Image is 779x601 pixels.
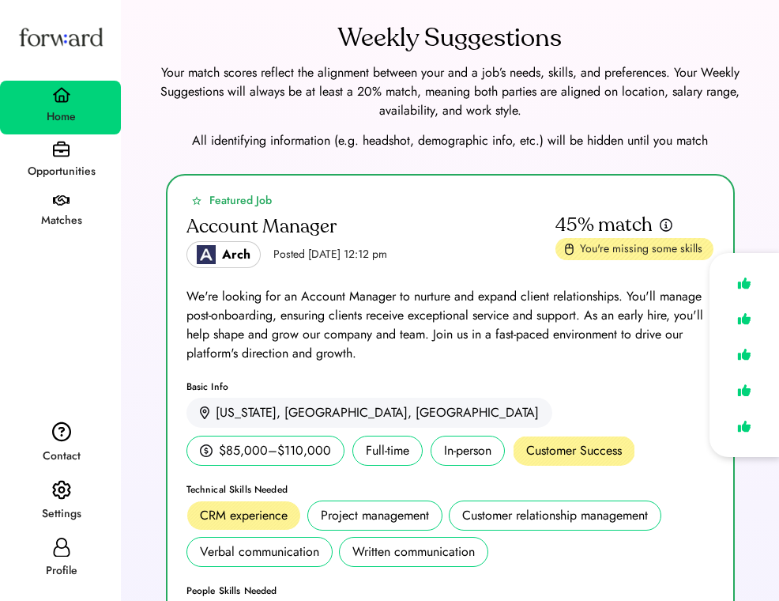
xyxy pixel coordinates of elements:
[222,245,250,264] div: Arch
[352,436,423,466] div: Full-time
[186,586,714,595] div: People Skills Needed
[2,561,121,580] div: Profile
[140,131,760,150] div: All identifying information (e.g. headshot, demographic info, etc.) will be hidden until you match
[338,19,562,57] div: Weekly Suggestions
[733,308,755,331] img: like.svg
[52,87,71,103] img: home.svg
[2,447,121,466] div: Contact
[142,63,758,120] div: Your match scores reflect the alignment between your and a job’s needs, skills, and preferences. ...
[733,379,755,402] img: like.svg
[53,195,70,206] img: handshake.svg
[733,272,755,295] img: like.svg
[16,13,106,61] img: Forward logo
[2,108,121,127] div: Home
[352,542,475,561] div: Written communication
[52,480,71,501] img: settings.svg
[197,245,216,264] img: Logo_Blue_1.png
[431,436,505,466] div: In-person
[2,505,121,524] div: Settings
[659,217,673,232] img: info.svg
[580,241,704,257] div: You're missing some skills
[53,141,70,157] img: briefcase.svg
[733,415,755,438] img: like.svg
[219,441,331,460] div: $85,000–$110,000
[186,214,337,240] div: Account Manager
[200,506,288,525] div: CRM experience
[2,211,121,230] div: Matches
[186,382,714,391] div: Basic Info
[733,343,755,366] img: like.svg
[209,192,272,209] div: Featured Job
[555,213,653,238] div: 45% match
[462,506,648,525] div: Customer relationship management
[513,436,635,466] div: Customer Success
[321,506,429,525] div: Project management
[200,542,319,561] div: Verbal communication
[2,162,121,181] div: Opportunities
[186,485,714,494] div: Technical Skills Needed
[200,444,213,458] img: money.svg
[200,406,209,420] img: location.svg
[565,243,574,255] img: missing-skills.svg
[52,421,71,442] img: contact.svg
[216,403,539,422] div: [US_STATE], [GEOGRAPHIC_DATA], [GEOGRAPHIC_DATA]
[186,287,714,363] div: We're looking for an Account Manager to nurture and expand client relationships. You'll manage po...
[273,247,387,263] div: Posted [DATE] 12:12 pm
